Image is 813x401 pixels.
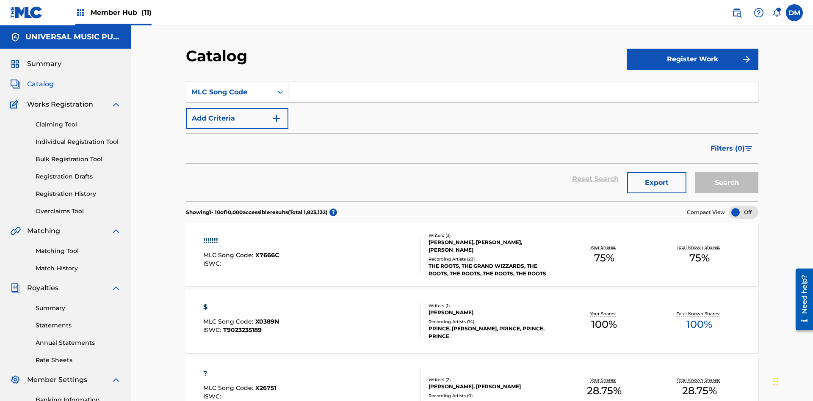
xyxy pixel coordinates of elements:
[773,369,778,394] div: Drag
[186,82,758,201] form: Search Form
[203,326,223,334] span: ISWC :
[91,8,152,17] span: Member Hub
[677,244,722,250] p: Total Known Shares:
[27,226,60,236] span: Matching
[329,209,337,216] span: ?
[255,251,279,259] span: X7666C
[429,325,556,340] div: PRINCE, [PERSON_NAME], PRINCE, PRINCE, PRINCE
[36,247,121,255] a: Matching Tool
[594,250,614,266] span: 75 %
[429,232,556,239] div: Writers ( 3 )
[429,239,556,254] div: [PERSON_NAME], [PERSON_NAME], [PERSON_NAME]
[10,32,20,42] img: Accounts
[627,172,686,193] button: Export
[111,375,121,385] img: expand
[687,209,725,216] span: Compact View
[686,317,712,332] span: 100 %
[10,79,54,89] a: CatalogCatalog
[203,236,279,246] div: !!!!!!!
[10,59,20,69] img: Summary
[590,244,618,250] p: Your Shares:
[186,47,252,66] h2: Catalog
[111,99,121,110] img: expand
[36,137,121,146] a: Individual Registration Tool
[36,304,121,313] a: Summary
[203,260,223,267] span: ISWC :
[682,383,717,398] span: 28.75 %
[111,283,121,293] img: expand
[627,49,758,70] button: Register Work
[10,226,21,236] img: Matching
[36,120,121,129] a: Claiming Tool
[587,383,622,398] span: 28.75 %
[75,8,86,18] img: Top Rightsholders
[25,32,121,42] h5: UNIVERSAL MUSIC PUB GROUP
[429,376,556,383] div: Writers ( 2 )
[27,375,87,385] span: Member Settings
[689,250,710,266] span: 75 %
[10,59,61,69] a: SummarySummary
[203,251,255,259] span: MLC Song Code :
[10,99,21,110] img: Works Registration
[203,302,279,312] div: $
[36,172,121,181] a: Registration Drafts
[36,190,121,198] a: Registration History
[36,321,121,330] a: Statements
[705,138,758,159] button: Filters (0)
[732,8,742,18] img: search
[27,59,61,69] span: Summary
[429,383,556,390] div: [PERSON_NAME], [PERSON_NAME]
[429,319,556,325] div: Recording Artists ( 14 )
[203,368,276,379] div: ?
[186,223,758,286] a: !!!!!!!MLC Song Code:X7666CISWC:Writers (3)[PERSON_NAME], [PERSON_NAME], [PERSON_NAME]Recording A...
[590,377,618,383] p: Your Shares:
[754,8,764,18] img: help
[203,318,255,325] span: MLC Song Code :
[111,226,121,236] img: expand
[191,87,268,97] div: MLC Song Code
[772,8,781,17] div: Notifications
[10,375,20,385] img: Member Settings
[10,6,43,19] img: MLC Logo
[429,309,556,316] div: [PERSON_NAME]
[27,283,58,293] span: Royalties
[786,4,803,21] div: User Menu
[750,4,767,21] div: Help
[203,393,223,400] span: ISWC :
[255,384,276,392] span: X26751
[271,113,282,124] img: 9d2ae6d4665cec9f34b9.svg
[429,256,556,262] div: Recording Artists ( 23 )
[203,384,255,392] span: MLC Song Code :
[223,326,262,334] span: T9023235189
[429,393,556,399] div: Recording Artists ( 0 )
[186,108,288,129] button: Add Criteria
[728,4,745,21] a: Public Search
[677,310,722,317] p: Total Known Shares:
[27,99,93,110] span: Works Registration
[141,8,152,16] span: (11)
[745,146,752,151] img: filter
[429,262,556,277] div: THE ROOTS, THE GRAND WIZZARDS, THE ROOTS, THE ROOTS, THE ROOTS, THE ROOTS
[36,338,121,347] a: Annual Statements
[186,209,327,216] p: Showing 1 - 10 of 10,000 accessible results (Total 1,823,132 )
[36,155,121,164] a: Bulk Registration Tool
[590,310,618,317] p: Your Shares:
[677,377,722,383] p: Total Known Shares:
[27,79,54,89] span: Catalog
[36,264,121,273] a: Match History
[36,356,121,365] a: Rate Sheets
[10,79,20,89] img: Catalog
[10,283,20,293] img: Royalties
[789,265,813,335] iframe: Resource Center
[591,317,617,332] span: 100 %
[186,289,758,353] a: $MLC Song Code:X0389NISWC:T9023235189Writers (1)[PERSON_NAME]Recording Artists (14)PRINCE, [PERSO...
[255,318,279,325] span: X0389N
[36,207,121,216] a: Overclaims Tool
[771,360,813,401] iframe: Chat Widget
[741,54,752,64] img: f7272a7cc735f4ea7f67.svg
[429,302,556,309] div: Writers ( 1 )
[711,143,745,154] span: Filters ( 0 )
